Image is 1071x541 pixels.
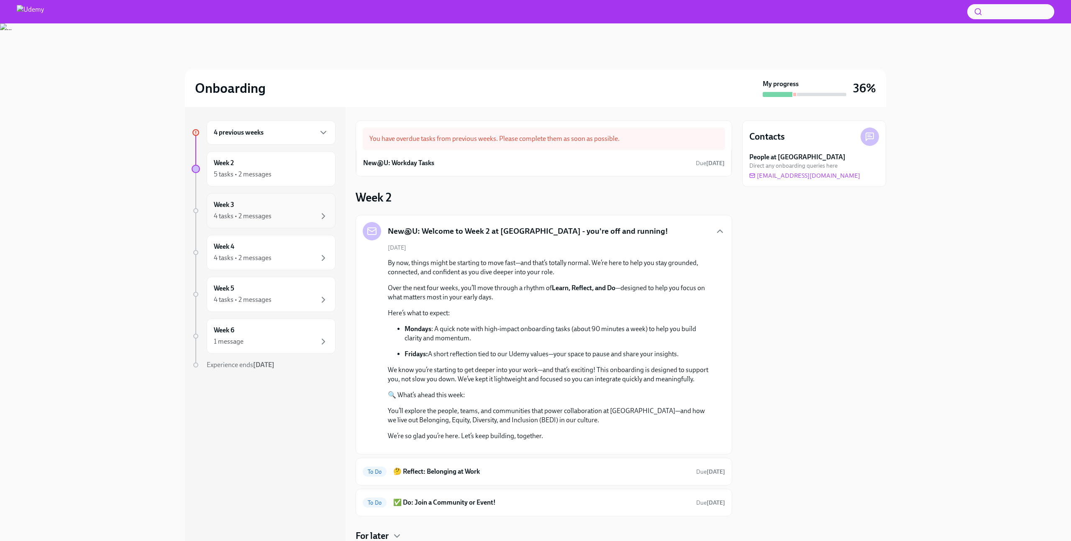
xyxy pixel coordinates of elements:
[388,309,712,318] p: Here’s what to expect:
[749,171,860,180] a: [EMAIL_ADDRESS][DOMAIN_NAME]
[207,361,274,369] span: Experience ends
[214,158,234,168] h6: Week 2
[696,499,725,506] span: Due
[388,431,712,441] p: We’re so glad you’re here. Let’s keep building, together.
[707,499,725,506] strong: [DATE]
[749,162,838,170] span: Direct any onboarding queries here
[696,468,725,476] span: October 4th, 2025 10:00
[214,253,272,263] div: 4 tasks • 2 messages
[388,365,712,384] p: We know you’re starting to get deeper into your work—and that’s exciting! This onboarding is desi...
[393,498,689,507] h6: ✅ Do: Join a Community or Event!
[763,79,799,89] strong: My progress
[192,151,336,186] a: Week 25 tasks • 2 messages
[388,406,712,425] p: You’ll explore the people, teams, and communities that power collaboration at [GEOGRAPHIC_DATA]—a...
[696,499,725,507] span: October 4th, 2025 10:00
[214,200,234,209] h6: Week 3
[363,157,725,169] a: New@U: Workday TasksDue[DATE]
[207,120,336,145] div: 4 previous weeks
[707,468,725,475] strong: [DATE]
[214,337,243,346] div: 1 message
[363,496,725,509] a: To Do✅ Do: Join a Community or Event!Due[DATE]
[363,128,725,150] div: You have overdue tasks from previous weeks. Please complete them as soon as possible.
[195,80,266,97] h2: Onboarding
[393,467,689,476] h6: 🤔 Reflect: Belonging at Work
[388,390,712,400] p: 🔍 What’s ahead this week:
[363,465,725,478] a: To Do🤔 Reflect: Belonging at WorkDue[DATE]
[192,277,336,312] a: Week 54 tasks • 2 messages
[192,319,336,354] a: Week 61 message
[405,350,428,358] strong: Fridays:
[363,500,387,506] span: To Do
[192,193,336,228] a: Week 34 tasks • 2 messages
[706,160,725,167] strong: [DATE]
[696,468,725,475] span: Due
[363,469,387,475] span: To Do
[696,160,725,167] span: Due
[214,170,272,179] div: 5 tasks • 2 messages
[214,128,264,137] h6: 4 previous weeks
[388,258,712,277] p: By now, things might be starting to move fast—and that’s totally normal. We’re here to help you s...
[388,226,668,237] h5: New@U: Welcome to Week 2 at [GEOGRAPHIC_DATA] - you're off and running!
[17,5,44,18] img: Udemy
[214,212,272,221] div: 4 tasks • 2 messages
[405,324,712,343] p: : A quick note with high-impact onboarding tasks (about 90 minutes a week) to help you build clar...
[405,350,712,359] p: A short reflection tied to our Udemy values—your space to pause and share your insights.
[356,190,392,205] h3: Week 2
[388,283,712,302] p: Over the next four weeks, you’ll move through a rhythm of —designed to help you focus on what mat...
[214,284,234,293] h6: Week 5
[749,153,846,162] strong: People at [GEOGRAPHIC_DATA]
[388,244,406,252] span: [DATE]
[405,325,431,333] strong: Mondays
[214,295,272,304] div: 4 tasks • 2 messages
[749,130,785,143] h4: Contacts
[214,242,234,251] h6: Week 4
[853,81,876,96] h3: 36%
[192,235,336,270] a: Week 44 tasks • 2 messages
[552,284,615,292] strong: Learn, Reflect, and Do
[253,361,274,369] strong: [DATE]
[214,326,234,335] h6: Week 6
[363,158,434,168] h6: New@U: Workday Tasks
[696,159,725,167] span: September 15th, 2025 10:00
